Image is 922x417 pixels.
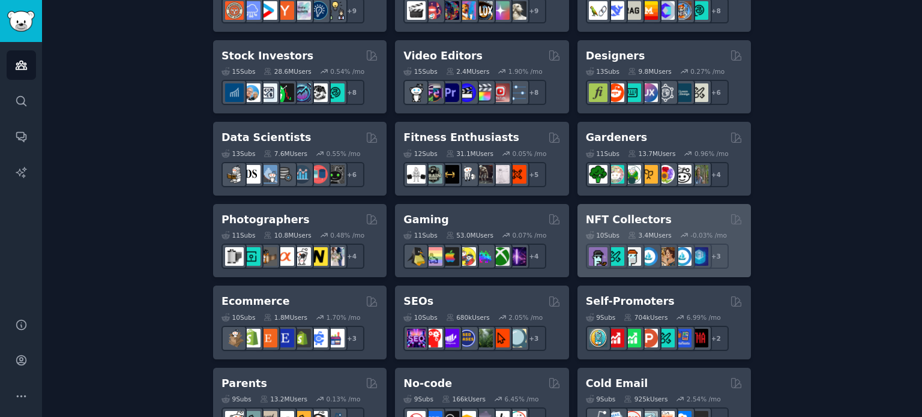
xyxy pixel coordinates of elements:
[403,49,483,64] h2: Video Editors
[276,83,294,102] img: Trading
[628,231,672,239] div: 3.4M Users
[457,83,476,102] img: VideoEditors
[407,329,426,347] img: SEO_Digital_Marketing
[508,1,526,20] img: DreamBooth
[491,329,510,347] img: GoogleSearchConsole
[491,165,510,184] img: physicaltherapy
[673,329,691,347] img: betatests
[326,1,345,20] img: growmybusiness
[221,149,255,158] div: 13 Sub s
[242,165,261,184] img: datascience
[441,1,459,20] img: deepdream
[474,247,493,266] img: gamers
[339,162,364,187] div: + 6
[656,247,675,266] img: CryptoArt
[309,83,328,102] img: swingtrading
[673,1,691,20] img: llmops
[586,149,619,158] div: 11 Sub s
[446,149,493,158] div: 31.1M Users
[221,49,313,64] h2: Stock Investors
[586,313,616,322] div: 9 Sub s
[327,395,361,403] div: 0.13 % /mo
[259,247,277,266] img: AnalogCommunity
[327,313,361,322] div: 1.70 % /mo
[673,165,691,184] img: UrbanGardening
[276,247,294,266] img: SonyAlpha
[508,247,526,266] img: TwitchStreaming
[292,83,311,102] img: StocksAndTrading
[474,83,493,102] img: finalcutpro
[586,212,672,227] h2: NFT Collectors
[424,247,442,266] img: CozyGamers
[225,1,244,20] img: EntrepreneurRideAlong
[221,294,290,309] h2: Ecommerce
[221,376,267,391] h2: Parents
[259,329,277,347] img: Etsy
[339,244,364,269] div: + 4
[704,80,729,105] div: + 6
[656,329,675,347] img: alphaandbetausers
[225,165,244,184] img: MachineLearning
[606,165,624,184] img: succulents
[441,247,459,266] img: macgaming
[589,1,607,20] img: LangChain
[457,329,476,347] img: SEO_cases
[586,294,675,309] h2: Self-Promoters
[639,329,658,347] img: ProductHunters
[276,329,294,347] img: EtsySellers
[225,83,244,102] img: dividends
[687,313,721,322] div: 6.99 % /mo
[339,326,364,351] div: + 3
[221,67,255,76] div: 15 Sub s
[221,231,255,239] div: 11 Sub s
[622,83,641,102] img: UI_Design
[327,149,361,158] div: 0.55 % /mo
[441,329,459,347] img: seogrowth
[403,149,437,158] div: 12 Sub s
[586,49,645,64] h2: Designers
[326,247,345,266] img: WeddingPhotography
[330,231,364,239] div: 0.48 % /mo
[403,212,448,227] h2: Gaming
[622,329,641,347] img: selfpromotion
[403,294,433,309] h2: SEOs
[673,247,691,266] img: OpenseaMarket
[446,313,490,322] div: 680k Users
[457,247,476,266] img: GamerPals
[656,83,675,102] img: userexperience
[491,83,510,102] img: Youtubevideo
[442,395,486,403] div: 166k Users
[690,83,708,102] img: UX_Design
[259,83,277,102] img: Forex
[521,80,546,105] div: + 8
[407,247,426,266] img: linux_gaming
[628,67,672,76] div: 9.8M Users
[508,83,526,102] img: postproduction
[690,67,725,76] div: 0.27 % /mo
[326,83,345,102] img: technicalanalysis
[690,231,727,239] div: -0.03 % /mo
[276,1,294,20] img: ycombinator
[457,165,476,184] img: weightroom
[606,83,624,102] img: logodesign
[339,80,364,105] div: + 8
[491,247,510,266] img: XboxGamers
[292,1,311,20] img: indiehackers
[586,231,619,239] div: 10 Sub s
[326,165,345,184] img: data
[330,67,364,76] div: 0.54 % /mo
[309,165,328,184] img: datasets
[673,83,691,102] img: learndesign
[695,149,729,158] div: 0.96 % /mo
[292,247,311,266] img: canon
[221,212,310,227] h2: Photographers
[624,395,667,403] div: 925k Users
[521,326,546,351] div: + 3
[309,247,328,266] img: Nikon
[225,329,244,347] img: dropship
[242,247,261,266] img: streetphotography
[424,165,442,184] img: GymMotivation
[513,231,547,239] div: 0.07 % /mo
[221,313,255,322] div: 10 Sub s
[622,247,641,266] img: NFTmarket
